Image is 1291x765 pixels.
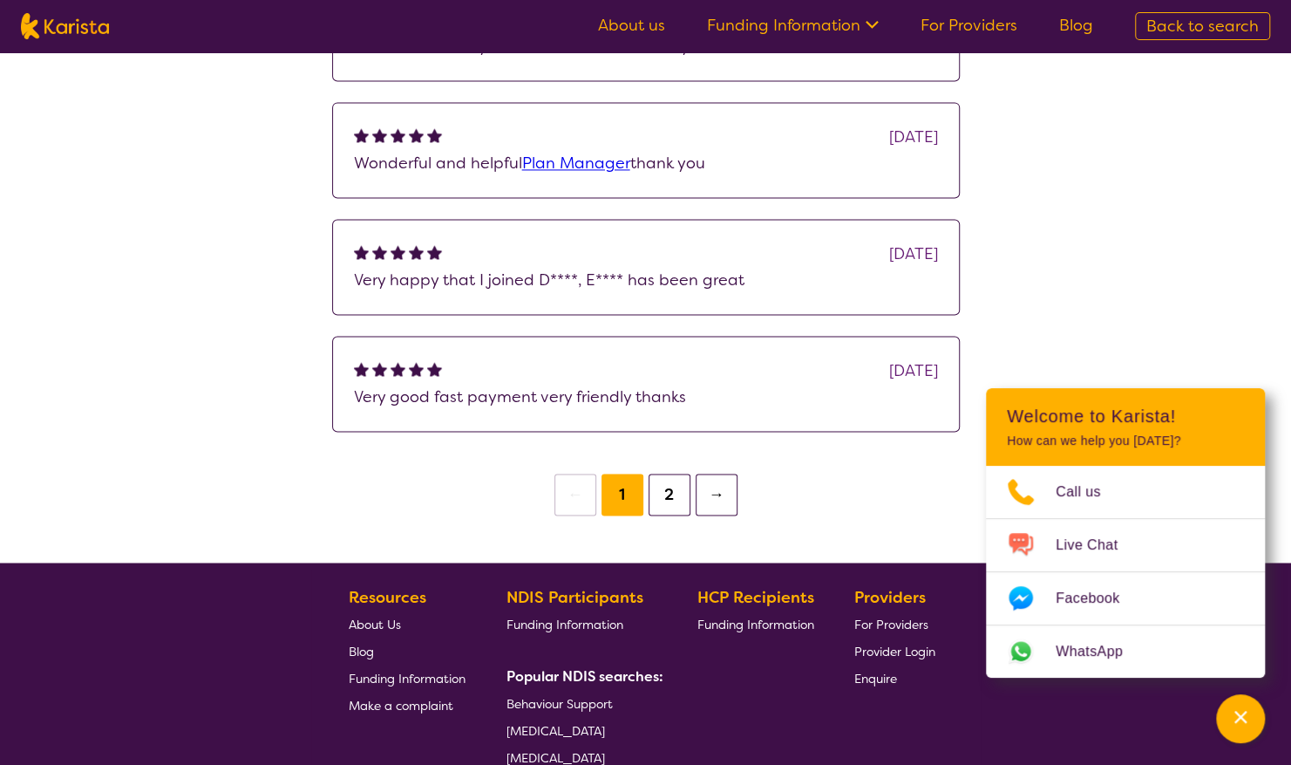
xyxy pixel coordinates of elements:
button: Channel Menu [1216,694,1265,743]
span: For Providers [854,616,928,632]
p: Wonderful and helpful thank you [354,150,938,176]
a: Funding Information [707,15,879,36]
button: 1 [601,474,643,516]
img: fullstar [372,244,387,259]
span: Call us [1056,479,1122,505]
a: Web link opens in a new tab. [986,625,1265,678]
span: Funding Information [696,616,813,632]
span: Make a complaint [349,697,453,713]
a: [MEDICAL_DATA] [506,716,656,743]
span: WhatsApp [1056,639,1144,665]
p: Very happy that I joined D****, E**** has been great [354,267,938,293]
a: Funding Information [506,610,656,637]
img: fullstar [372,127,387,142]
button: ← [554,474,596,516]
a: Funding Information [696,610,813,637]
p: How can we help you [DATE]? [1007,434,1244,448]
a: Provider Login [854,637,935,664]
a: For Providers [921,15,1017,36]
img: fullstar [427,244,442,259]
img: fullstar [427,361,442,376]
b: NDIS Participants [506,586,643,607]
span: Blog [349,643,374,659]
div: [DATE] [889,241,938,267]
h2: Welcome to Karista! [1007,406,1244,427]
span: Provider Login [854,643,935,659]
span: Back to search [1146,16,1259,37]
span: Enquire [854,670,897,686]
a: About us [598,15,665,36]
a: Make a complaint [349,691,465,718]
span: Facebook [1056,585,1140,611]
a: Enquire [854,664,935,691]
span: Funding Information [349,670,465,686]
img: Karista logo [21,13,109,39]
a: Plan Manager [522,153,630,174]
img: fullstar [354,361,369,376]
img: fullstar [409,127,424,142]
b: Providers [854,586,926,607]
b: Popular NDIS searches: [506,666,663,685]
a: For Providers [854,610,935,637]
button: 2 [649,474,690,516]
b: HCP Recipients [696,586,813,607]
a: Back to search [1135,12,1270,40]
p: Very good fast payment very friendly thanks [354,384,938,410]
div: [DATE] [889,358,938,384]
span: Live Chat [1056,532,1138,558]
img: fullstar [391,127,405,142]
img: fullstar [354,244,369,259]
span: About Us [349,616,401,632]
a: Blog [349,637,465,664]
span: [MEDICAL_DATA] [506,749,605,765]
b: Resources [349,586,426,607]
a: Blog [1059,15,1093,36]
a: Behaviour Support [506,689,656,716]
button: → [696,474,737,516]
span: [MEDICAL_DATA] [506,722,605,738]
div: [DATE] [889,124,938,150]
ul: Choose channel [986,466,1265,678]
a: Funding Information [349,664,465,691]
img: fullstar [391,244,405,259]
img: fullstar [427,127,442,142]
img: fullstar [409,244,424,259]
img: fullstar [409,361,424,376]
a: About Us [349,610,465,637]
span: Funding Information [506,616,623,632]
img: fullstar [372,361,387,376]
span: Behaviour Support [506,695,613,711]
img: fullstar [391,361,405,376]
div: Channel Menu [986,388,1265,678]
img: fullstar [354,127,369,142]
